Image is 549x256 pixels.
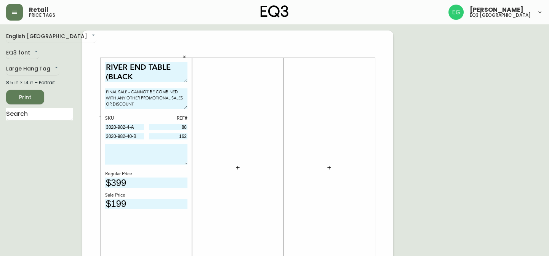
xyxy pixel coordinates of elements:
div: REF# [149,115,188,122]
span: Print [12,93,38,102]
h5: eq3 [GEOGRAPHIC_DATA] [470,13,531,18]
span: Retail [29,7,48,13]
div: SKU [105,115,144,122]
div: 8.5 in × 14 in – Portrait [6,79,73,86]
input: price excluding $ [105,199,187,209]
div: Large Hang Tag [6,63,59,75]
button: Print [6,90,44,104]
h5: price tags [29,13,55,18]
span: [PERSON_NAME] [470,7,523,13]
img: db11c1629862fe82d63d0774b1b54d2b [448,5,464,20]
input: Search [6,108,73,120]
div: EQ3 font [6,47,39,59]
textarea: RIVER END TABLE (BLACK [105,62,187,83]
textarea: FINAL SALE - CANNOT BE COMBINED WITH ANY OTHER PROMOTIONAL SALES OR DISCOUNT [105,88,187,109]
input: price excluding $ [105,178,187,188]
div: Sale Price [105,192,187,199]
div: English [GEOGRAPHIC_DATA] [6,30,96,43]
img: logo [261,5,289,18]
div: Regular Price [105,171,187,178]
